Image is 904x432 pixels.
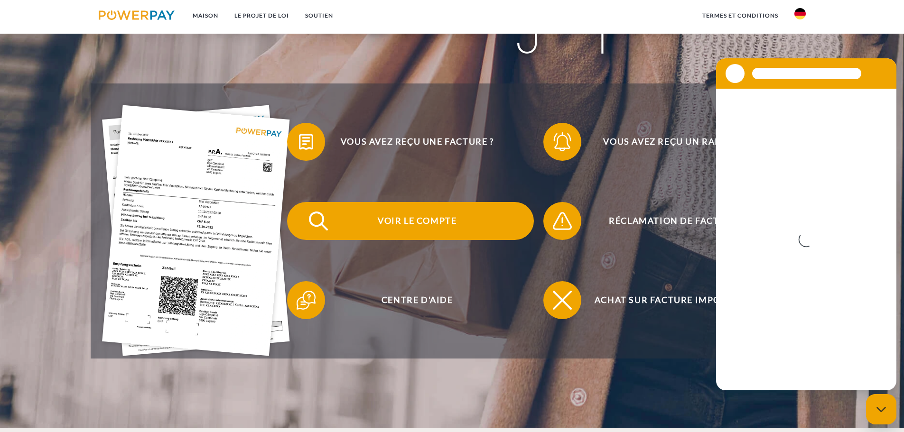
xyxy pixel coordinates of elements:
font: Voir le compte [378,215,457,226]
img: qb_search.svg [307,209,330,233]
a: SOUTIEN [297,7,341,24]
iframe: Bouton de lancement de la fenêtre de messagerie [866,394,896,424]
font: Vous avez reçu une facture ? [341,136,494,147]
a: termes et conditions [694,7,786,24]
a: Maison [185,7,226,24]
button: Centre d'aide [287,281,534,319]
font: Réclamation de facture [609,215,738,226]
img: logo-powerpay.svg [99,10,175,20]
font: termes et conditions [702,12,778,19]
button: Vous avez reçu une facture ? [287,123,534,161]
font: SOUTIEN [305,12,333,19]
font: Vous avez reçu un rappel ? [603,136,744,147]
button: Voir le compte [287,202,534,240]
img: qb_close.svg [550,288,574,312]
font: Achat sur facture impossible [595,294,753,305]
img: qb_bill.svg [294,130,318,154]
img: qb_warning.svg [550,209,574,233]
font: Maison [193,12,218,19]
iframe: Fenêtre de message [716,58,896,390]
button: Achat sur facture impossible [543,281,790,319]
img: de [794,8,806,19]
img: qb_bell.svg [550,130,574,154]
img: qb_help.svg [294,288,318,312]
button: Vous avez reçu un rappel ? [543,123,790,161]
font: LE PROJET DE LOI [234,12,289,19]
font: Centre d'aide [382,294,453,305]
img: single_invoice_powerpay_de.jpg [102,105,290,356]
button: Réclamation de facture [543,202,790,240]
a: LE PROJET DE LOI [226,7,297,24]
